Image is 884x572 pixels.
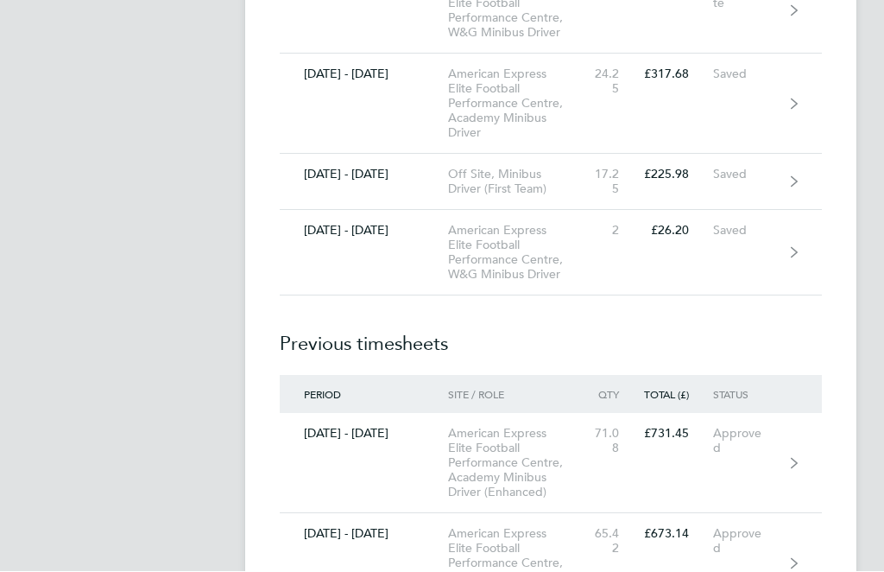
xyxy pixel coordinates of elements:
[713,527,789,556] div: Approved
[280,54,822,155] a: [DATE] - [DATE]American Express Elite Football Performance Centre, Academy Minibus Driver24.25£31...
[448,224,589,283] div: American Express Elite Football Performance Centre, W&G Minibus Driver
[589,427,643,456] div: 71.08
[589,527,643,556] div: 65.42
[280,211,822,296] a: [DATE] - [DATE]American Express Elite Football Performance Centre, W&G Minibus Driver2£26.20Saved
[643,224,714,238] div: £26.20
[280,527,448,542] div: [DATE] - [DATE]
[280,427,448,442] div: [DATE] - [DATE]
[713,427,789,456] div: Approved
[304,388,341,402] span: Period
[280,168,448,182] div: [DATE] - [DATE]
[280,296,822,376] h2: Previous timesheets
[448,168,589,197] div: Off Site, Minibus Driver (First Team)
[713,67,789,82] div: Saved
[713,224,789,238] div: Saved
[589,168,643,197] div: 17.25
[643,168,714,182] div: £225.98
[280,224,448,238] div: [DATE] - [DATE]
[643,427,714,442] div: £731.45
[643,527,714,542] div: £673.14
[448,389,589,401] div: Site / Role
[643,389,714,401] div: Total (£)
[280,155,822,211] a: [DATE] - [DATE]Off Site, Minibus Driver (First Team)17.25£225.98Saved
[589,67,643,97] div: 24.25
[280,67,448,82] div: [DATE] - [DATE]
[448,427,589,500] div: American Express Elite Football Performance Centre, Academy Minibus Driver (Enhanced)
[589,389,643,401] div: Qty
[448,67,589,141] div: American Express Elite Football Performance Centre, Academy Minibus Driver
[643,67,714,82] div: £317.68
[589,224,643,238] div: 2
[713,389,789,401] div: Status
[280,414,822,514] a: [DATE] - [DATE]American Express Elite Football Performance Centre, Academy Minibus Driver (Enhanc...
[713,168,789,182] div: Saved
